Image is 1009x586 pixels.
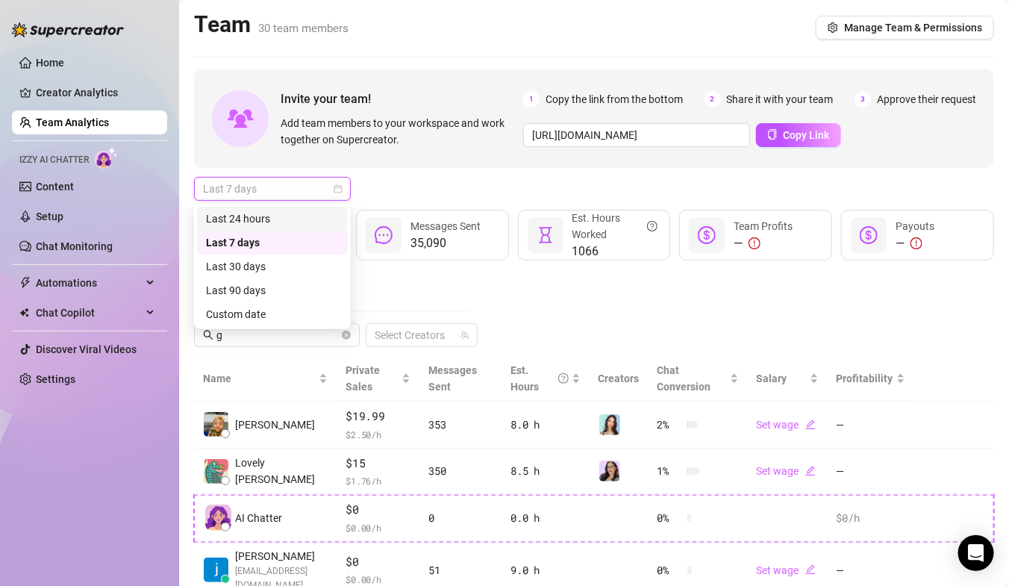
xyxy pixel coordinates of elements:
span: team [460,331,469,340]
a: Settings [36,373,75,385]
div: Last 24 hours [206,211,339,227]
span: $0 [346,501,410,519]
input: Search members [216,327,339,343]
a: Home [36,57,64,69]
span: Automations [36,271,142,295]
div: Last 90 days [197,278,348,302]
span: exclamation-circle [910,237,922,249]
span: dollar-circle [698,226,716,244]
a: Set wageedit [757,419,816,431]
img: Chat Copilot [19,308,29,318]
img: Yvanne Pingol [204,412,228,437]
span: edit [805,466,816,476]
a: Set wageedit [757,564,816,576]
td: — [828,402,914,449]
span: AI Chatter [235,510,282,526]
div: Last 7 days [197,231,348,255]
div: 0.0 h [510,510,580,526]
span: Chat Conversion [657,364,711,393]
span: $0 [346,553,410,571]
span: 3 [855,91,871,107]
span: setting [828,22,838,33]
span: Share it with your team [727,91,834,107]
div: Last 7 days [206,234,339,251]
span: edit [805,564,816,575]
td: — [828,449,914,496]
img: Lovely Gablines [204,459,228,484]
span: Add team members to your workspace and work together on Supercreator. [281,115,517,148]
div: Custom date [197,302,348,326]
span: exclamation-circle [749,237,760,249]
button: close-circle [342,331,351,340]
div: Open Intercom Messenger [958,535,994,571]
span: calendar [334,184,343,193]
span: 1 % [657,463,681,479]
button: Copy Link [756,123,841,147]
span: $19.99 [346,408,410,426]
img: logo-BBDzfeDw.svg [12,22,124,37]
th: Name [194,356,337,402]
div: 350 [428,463,493,479]
a: Chat Monitoring [36,240,113,252]
span: Chat Copilot [36,301,142,325]
div: — [734,234,793,252]
a: Team Analytics [36,116,109,128]
span: thunderbolt [19,277,31,289]
div: Est. Hours [510,362,568,395]
span: $ 0.00 /h [346,520,410,535]
span: Name [203,370,316,387]
span: copy [767,129,778,140]
div: Last 24 hours [197,207,348,231]
span: Lovely [PERSON_NAME] [235,455,328,487]
span: Last 7 days [203,178,342,200]
div: 0 [428,510,493,526]
div: 8.5 h [510,463,580,479]
span: Team Profits [734,220,793,232]
span: hourglass [537,226,555,244]
span: $15 [346,455,410,473]
span: Copy Link [784,129,830,141]
a: Content [36,181,74,193]
span: Profitability [837,373,893,384]
span: Izzy AI Chatter [19,153,89,167]
span: $ 1.76 /h [346,473,410,488]
div: $0 /h [837,510,905,526]
span: [PERSON_NAME] [235,417,315,433]
img: AI Chatter [95,147,118,169]
span: edit [805,420,816,430]
div: Last 90 days [206,282,339,299]
span: 30 team members [258,22,349,35]
img: Amelia [599,414,620,435]
img: jocelyne espino… [204,558,228,582]
h2: Team [194,10,349,39]
span: Copy the link from the bottom [546,91,683,107]
div: Est. Hours Worked [572,210,658,243]
span: message [375,226,393,244]
span: 1066 [572,243,658,261]
span: question-circle [558,362,569,395]
button: Manage Team & Permissions [816,16,994,40]
a: Setup [36,211,63,222]
div: 9.0 h [510,562,580,579]
div: Custom date [206,306,339,322]
span: question-circle [647,210,657,243]
span: $ 2.50 /h [346,427,410,442]
span: 0 % [657,510,681,526]
div: — [896,234,934,252]
span: search [203,330,213,340]
span: 35,090 [410,234,481,252]
a: Set wageedit [757,465,816,477]
span: Invite your team! [281,90,523,108]
div: 353 [428,417,493,433]
span: [PERSON_NAME] [235,548,328,564]
a: Creator Analytics [36,81,155,105]
span: Messages Sent [428,364,477,393]
span: Payouts [896,220,934,232]
span: 2 % [657,417,681,433]
img: Sami [599,461,620,481]
div: 8.0 h [510,417,580,433]
div: Last 30 days [206,258,339,275]
span: Salary [757,373,787,384]
img: izzy-ai-chatter-avatar-DDCN_rTZ.svg [205,505,231,531]
span: 1 [523,91,540,107]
